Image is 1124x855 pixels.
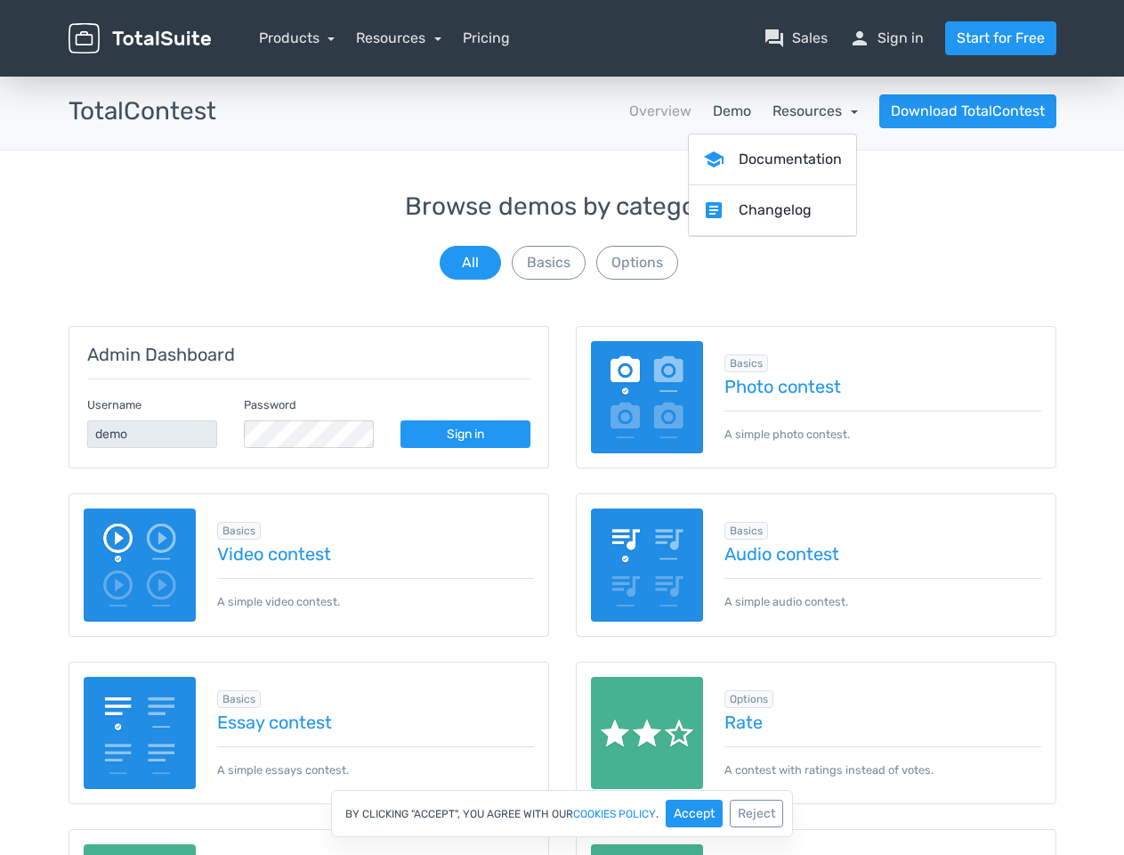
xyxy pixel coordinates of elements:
[244,396,296,413] label: Password
[217,578,534,610] p: A simple video contest.
[87,345,530,364] h5: Admin Dashboard
[764,28,785,49] span: question_answer
[730,800,783,827] button: Reject
[84,509,197,622] img: video-poll.png.webp
[849,28,870,49] span: person
[217,544,534,564] a: Video contest
[69,193,1056,221] h3: Browse demos by category
[573,809,656,819] a: cookies policy
[764,28,828,49] a: question_answerSales
[69,98,216,126] h3: TotalContest
[724,746,1041,778] p: A contest with ratings instead of votes.
[772,102,858,119] a: Resources
[591,509,704,622] img: audio-poll.png.webp
[724,354,768,372] span: Browse all in Basics
[217,746,534,778] p: A simple essays contest.
[512,246,586,280] button: Basics
[724,578,1041,610] p: A simple audio contest.
[400,420,530,448] a: Sign in
[724,522,768,540] span: Browse all in Basics
[87,396,142,413] label: Username
[724,690,773,708] span: Browse all in Options
[724,712,1041,732] a: Rate
[596,246,678,280] button: Options
[629,101,691,122] a: Overview
[356,29,441,46] a: Resources
[703,149,724,170] span: school
[591,341,704,454] img: image-poll.png.webp
[84,677,197,790] img: essay-contest.png.webp
[591,677,704,790] img: rate.png.webp
[217,522,261,540] span: Browse all in Basics
[217,712,534,732] a: Essay contest
[689,185,856,236] a: articleChangelog
[259,29,336,46] a: Products
[945,21,1056,55] a: Start for Free
[724,377,1041,396] a: Photo contest
[331,790,793,837] div: By clicking "Accept", you agree with our .
[440,246,501,280] button: All
[69,23,211,54] img: TotalSuite for WordPress
[724,544,1041,564] a: Audio contest
[724,411,1041,443] p: A simple photo contest.
[703,199,724,221] span: article
[217,690,261,708] span: Browse all in Basics
[713,101,751,122] a: Demo
[666,800,723,827] button: Accept
[689,134,856,185] a: schoolDocumentation
[849,28,924,49] a: personSign in
[463,28,510,49] a: Pricing
[879,94,1056,128] a: Download TotalContest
